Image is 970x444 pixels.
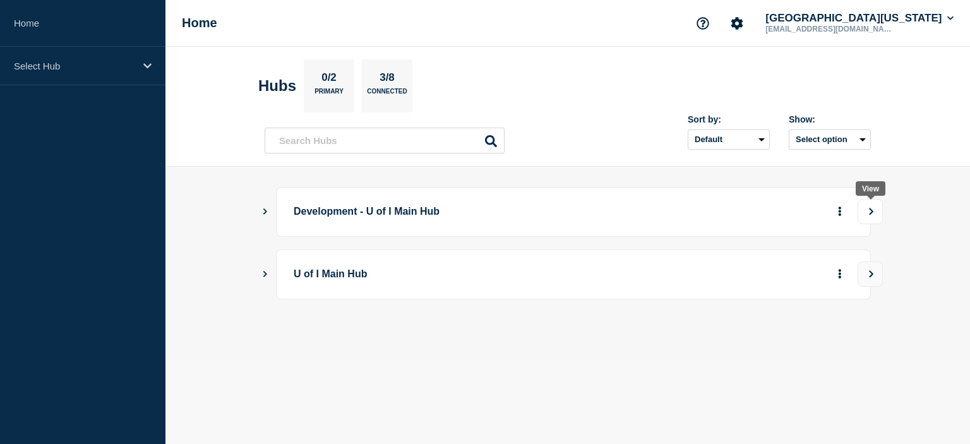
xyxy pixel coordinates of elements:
[789,129,871,150] button: Select option
[690,10,716,37] button: Support
[262,270,268,279] button: Show Connected Hubs
[182,16,217,30] h1: Home
[789,114,871,124] div: Show:
[317,71,342,88] p: 0/2
[832,200,848,224] button: More actions
[262,207,268,217] button: Show Connected Hubs
[258,77,296,95] h2: Hubs
[763,25,894,33] p: [EMAIL_ADDRESS][DOMAIN_NAME]
[858,261,883,287] button: View
[688,114,770,124] div: Sort by:
[862,184,879,193] div: View
[832,263,848,286] button: More actions
[265,128,505,153] input: Search Hubs
[858,199,883,224] button: View
[294,263,643,286] p: U of I Main Hub
[314,88,344,101] p: Primary
[724,10,750,37] button: Account settings
[688,129,770,150] select: Sort by
[367,88,407,101] p: Connected
[375,71,400,88] p: 3/8
[763,12,956,25] button: [GEOGRAPHIC_DATA][US_STATE]
[14,61,135,71] p: Select Hub
[294,200,643,224] p: Development - U of I Main Hub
